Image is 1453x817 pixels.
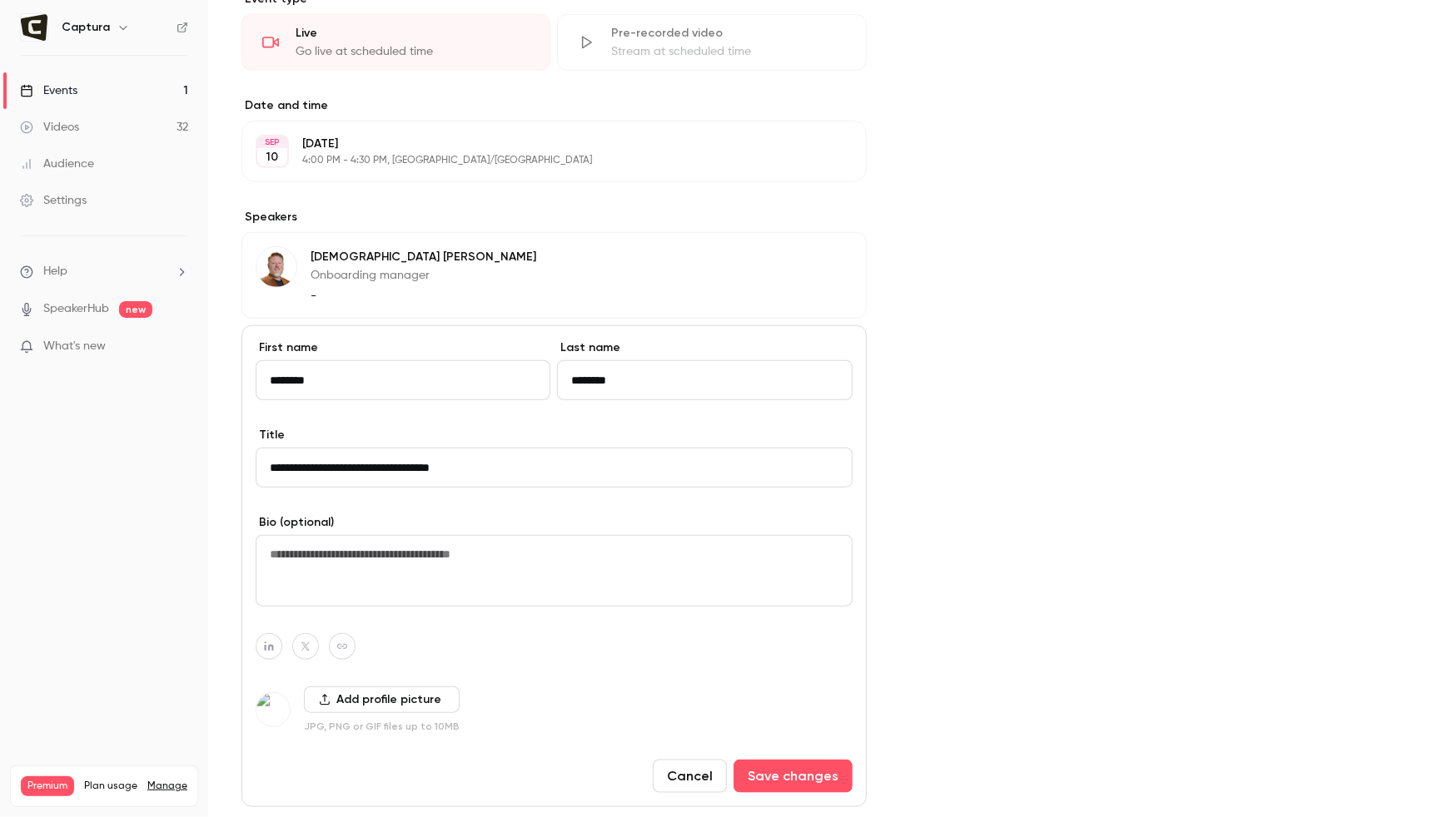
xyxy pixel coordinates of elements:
span: new [119,301,152,318]
p: 4:00 PM - 4:30 PM, [GEOGRAPHIC_DATA]/[GEOGRAPHIC_DATA] [302,154,779,167]
p: - [311,288,536,305]
label: Last name [557,339,852,356]
p: [DEMOGRAPHIC_DATA] [PERSON_NAME] [311,249,536,265]
div: LiveGo live at scheduled time [241,14,550,71]
span: Premium [21,776,74,796]
div: SEP [257,136,287,148]
h6: Captura [62,19,110,36]
p: [DATE] [302,136,779,152]
img: Brendan Collopy [256,693,290,726]
div: Settings [20,192,87,209]
div: Christian Perry[DEMOGRAPHIC_DATA] [PERSON_NAME]Onboarding manager- [241,232,867,319]
label: Date and time [241,97,867,114]
label: Bio (optional) [256,514,853,531]
div: Live [296,25,530,42]
p: JPG, PNG or GIF files up to 10MB [304,720,460,733]
div: Pre-recorded videoStream at scheduled time [557,14,866,71]
iframe: Noticeable Trigger [168,339,188,354]
div: Events [20,82,77,99]
p: 10 [266,149,279,166]
span: What's new [43,338,106,355]
a: SpeakerHub [43,300,109,318]
button: Save changes [734,760,853,793]
img: Captura [21,14,47,41]
span: Plan usage [84,780,137,793]
button: Cancel [653,760,727,793]
li: help-dropdown-opener [20,263,188,280]
label: Title [256,427,853,443]
label: Speakers [241,209,867,225]
div: Stream at scheduled time [611,43,845,60]
div: Go live at scheduled time [296,43,530,60]
div: Videos [20,119,79,136]
div: Audience [20,156,94,172]
p: Onboarding manager [311,267,536,284]
img: Christian Perry [256,247,296,287]
div: Pre-recorded video [611,25,845,42]
a: Manage [147,780,187,793]
button: Add profile picture [304,686,460,713]
label: First name [256,339,550,356]
span: Help [43,263,67,280]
